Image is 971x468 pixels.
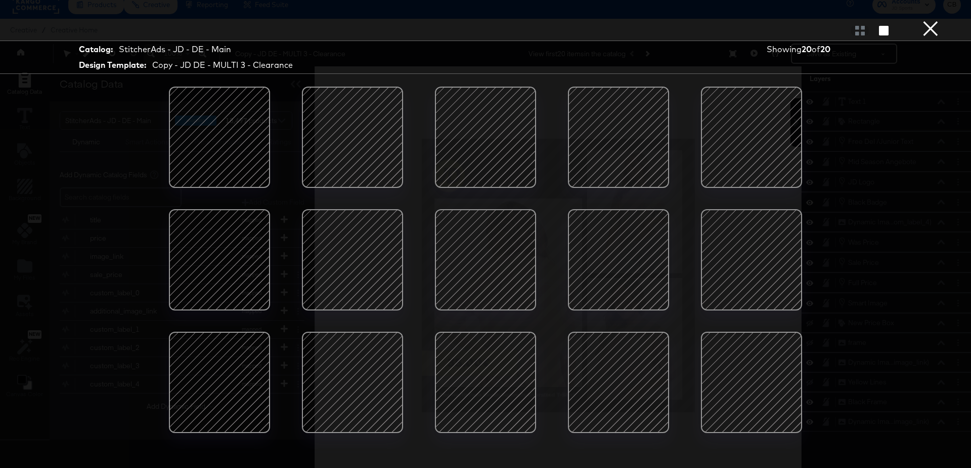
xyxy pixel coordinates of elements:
div: Copy - JD DE - MULTI 3 - Clearance [152,59,293,71]
strong: Catalog: [79,44,113,55]
div: Showing of [767,44,875,55]
div: StitcherAds - JD - DE - Main [119,44,231,55]
strong: 20 [802,44,812,54]
strong: 20 [820,44,830,54]
strong: Design Template: [79,59,146,71]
